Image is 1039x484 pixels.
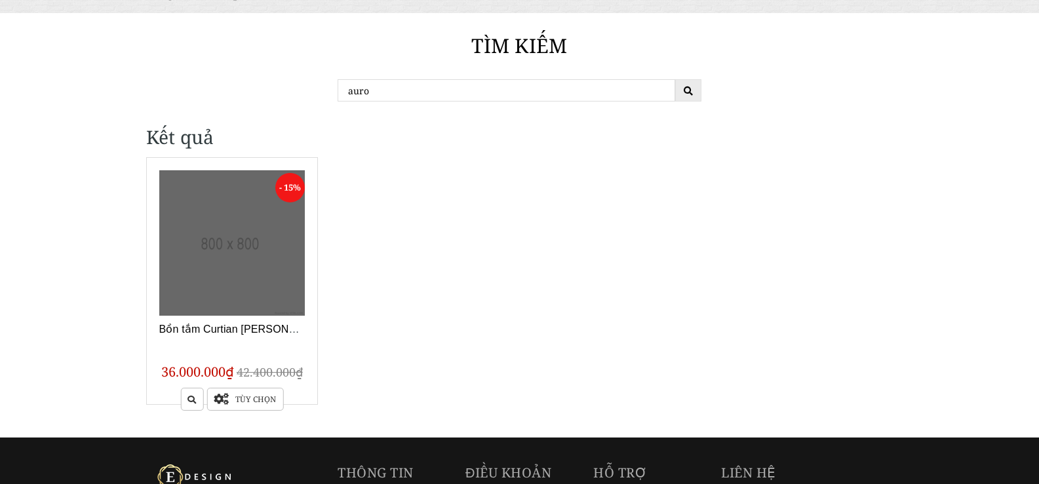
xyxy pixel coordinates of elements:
span: Liên hệ [721,464,776,481]
a: Thông tin [338,464,414,481]
span: 42.400.000₫ [237,364,303,380]
h1: Tìm kiếm [146,19,893,73]
a: Điều khoản [465,464,551,481]
span: 36.000.000₫ [161,363,234,381]
h1: Kết quả [146,124,893,151]
a: Bồn tắm Curtian [PERSON_NAME] [159,324,328,335]
a: Hỗ trợ [593,464,647,481]
span: - 15% [275,173,305,202]
input: Tìm kiếm ... [338,79,675,102]
a: Tùy chọn [206,388,283,411]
